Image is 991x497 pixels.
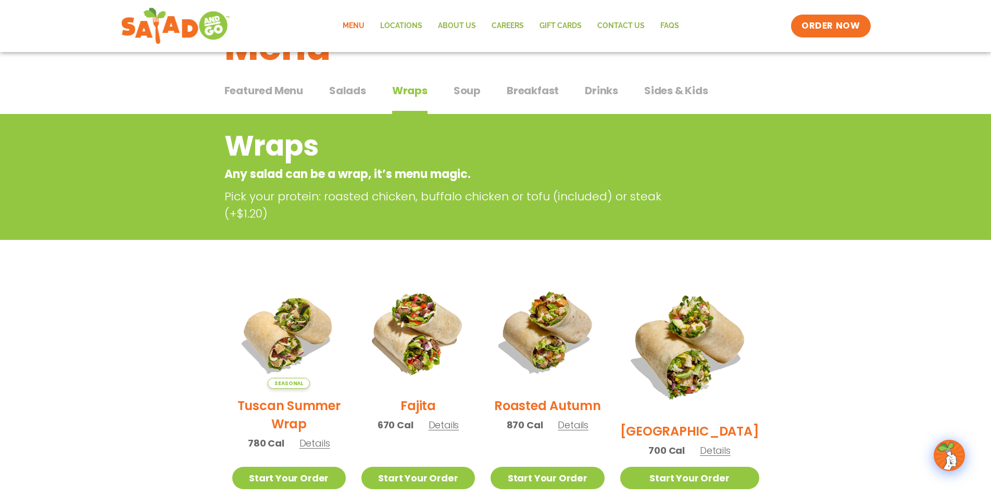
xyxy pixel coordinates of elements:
[335,14,372,38] a: Menu
[248,436,284,450] span: 780 Cal
[335,14,687,38] nav: Menu
[491,467,604,489] a: Start Your Order
[361,467,475,489] a: Start Your Order
[620,275,759,414] img: Product photo for BBQ Ranch Wrap
[532,14,589,38] a: GIFT CARDS
[372,14,430,38] a: Locations
[620,467,759,489] a: Start Your Order
[224,165,683,183] p: Any salad can be a wrap, it’s menu magic.
[224,79,767,114] div: Tabbed content
[791,15,870,37] a: ORDER NOW
[232,467,346,489] a: Start Your Order
[400,397,436,415] h2: Fajita
[429,418,459,431] span: Details
[935,441,964,470] img: wpChatIcon
[507,83,559,98] span: Breakfast
[507,418,543,432] span: 870 Cal
[392,83,428,98] span: Wraps
[644,83,708,98] span: Sides & Kids
[589,14,653,38] a: Contact Us
[558,418,588,431] span: Details
[620,422,759,440] h2: [GEOGRAPHIC_DATA]
[232,275,346,389] img: Product photo for Tuscan Summer Wrap
[299,437,330,450] span: Details
[494,397,601,415] h2: Roasted Autumn
[801,20,860,32] span: ORDER NOW
[224,83,303,98] span: Featured Menu
[224,188,688,222] p: Pick your protein: roasted chicken, buffalo chicken or tofu (included) or steak (+$1.20)
[653,14,687,38] a: FAQs
[232,397,346,433] h2: Tuscan Summer Wrap
[268,378,310,389] span: Seasonal
[700,444,731,457] span: Details
[430,14,484,38] a: About Us
[329,83,366,98] span: Salads
[454,83,481,98] span: Soup
[484,14,532,38] a: Careers
[121,5,231,47] img: new-SAG-logo-768×292
[361,275,475,389] img: Product photo for Fajita Wrap
[491,275,604,389] img: Product photo for Roasted Autumn Wrap
[378,418,413,432] span: 670 Cal
[224,125,683,167] h2: Wraps
[648,443,685,457] span: 700 Cal
[585,83,618,98] span: Drinks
